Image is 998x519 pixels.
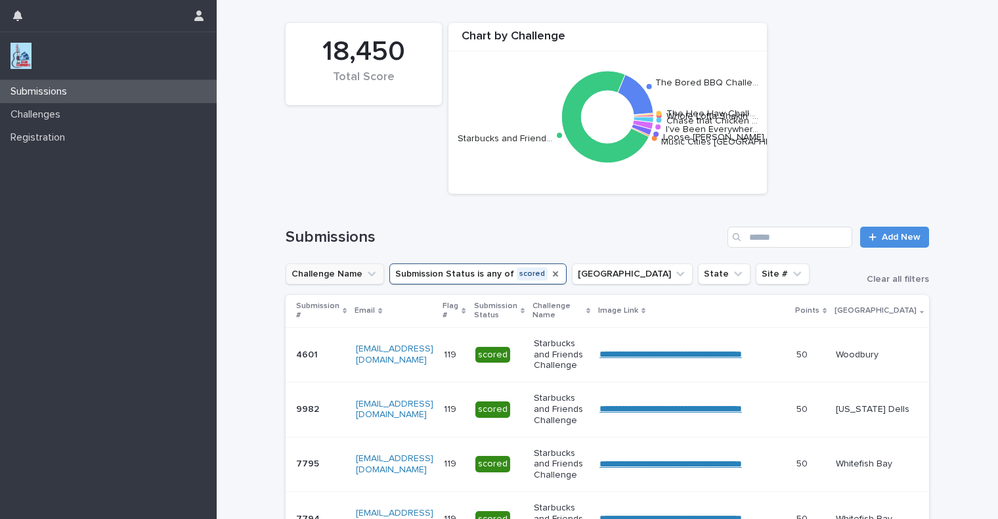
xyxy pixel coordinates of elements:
p: 9982 [296,401,322,415]
p: Woodbury [836,350,928,361]
text: The Hee Haw Chall… [666,108,755,118]
p: Submissions [5,85,77,98]
p: Submission # [296,299,339,323]
text: Music Cities [GEOGRAPHIC_DATA] [661,137,804,147]
div: scored [475,456,510,472]
button: Clear all filters [856,275,929,284]
div: scored [475,401,510,418]
p: Starbucks and Friends Challenge [534,448,589,481]
button: Site # [756,263,810,284]
div: Total Score [308,70,420,98]
span: Clear all filters [867,275,929,284]
p: 50 [796,456,810,470]
div: 18,450 [308,35,420,68]
text: Whole Lotta Shakin’ … [666,111,758,120]
p: Starbucks and Friends Challenge [534,338,589,371]
p: Starbucks and Friends Challenge [534,393,589,426]
p: 119 [444,401,459,415]
div: scored [475,347,510,363]
span: Add New [882,233,921,242]
p: 4601 [296,347,320,361]
h1: Submissions [286,228,722,247]
p: Challenges [5,108,71,121]
p: 119 [444,456,459,470]
a: [EMAIL_ADDRESS][DOMAIN_NAME] [356,399,433,420]
a: Add New [860,227,929,248]
a: [EMAIL_ADDRESS][DOMAIN_NAME] [356,344,433,365]
a: [EMAIL_ADDRESS][DOMAIN_NAME] [356,454,433,474]
button: Submission Status [389,263,567,284]
p: Email [355,304,375,318]
div: Chart by Challenge [448,30,767,51]
button: Challenge Name [286,263,384,284]
p: 119 [444,347,459,361]
text: I've Been Everywher… [666,124,758,133]
p: Whitefish Bay [836,459,928,470]
p: 50 [796,347,810,361]
p: [US_STATE] Dells [836,404,928,415]
text: The Bored BBQ Challe… [655,78,758,87]
p: 7795 [296,456,322,470]
button: Closest City [572,263,693,284]
p: Image Link [598,304,638,318]
p: Registration [5,131,76,144]
p: Submission Status [474,299,517,323]
button: State [698,263,750,284]
p: Challenge Name [532,299,583,323]
p: 50 [796,401,810,415]
text: Starbucks and Friend… [458,134,552,143]
p: [GEOGRAPHIC_DATA] [835,304,917,318]
input: Search [727,227,852,248]
text: Loose [PERSON_NAME] Chall… [663,133,794,142]
p: Flag # [443,299,458,323]
text: Chase that Chicken … [666,116,758,125]
p: Points [795,304,819,318]
img: jxsLJbdS1eYBI7rVAS4p [11,43,32,69]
